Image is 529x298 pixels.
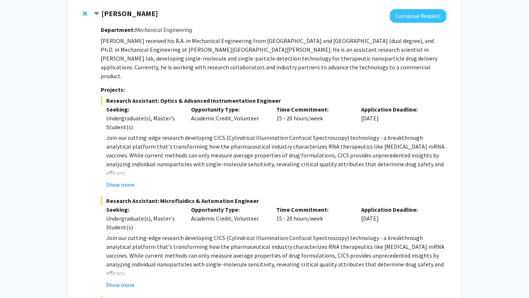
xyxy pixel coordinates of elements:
[356,105,441,131] div: [DATE]
[106,233,446,277] p: Join our cutting-edge research developing CICS (Cylindrical Illumination Confocal Spectroscopy) t...
[83,11,87,17] span: Remove Sixuan Li from bookmarks
[135,26,192,33] i: Mechanical Engineering
[276,205,350,214] p: Time Commitment:
[101,196,446,205] span: Research Assistant: Microfluidics & Automation Engineer
[106,180,134,189] button: Show more
[101,26,135,33] strong: Department:
[106,114,180,131] div: Undergraduate(s), Master's Student(s)
[6,265,31,292] iframe: Chat
[101,86,125,93] strong: Projects:
[106,133,446,177] p: Join our cutting-edge research developing CICS (Cylindrical Illumination Confocal Spectroscopy) t...
[101,96,446,105] span: Research Assistant: Optics & Advanced Instrumentation Engineer
[186,105,271,131] div: Academic Credit, Volunteer
[106,105,180,114] p: Seeking:
[191,205,265,214] p: Opportunity Type:
[186,205,271,232] div: Academic Credit, Volunteer
[390,9,446,23] button: Compose Request to Sixuan Li
[356,205,441,232] div: [DATE]
[94,11,100,17] span: Contract Sixuan Li Bookmark
[276,105,350,114] p: Time Commitment:
[106,205,180,214] p: Seeking:
[361,105,435,114] p: Application Deadline:
[106,280,134,289] button: Show more
[101,9,158,18] strong: [PERSON_NAME]
[191,105,265,114] p: Opportunity Type:
[101,36,446,80] p: [PERSON_NAME] received his B.A. in Mechanical Engineering from [GEOGRAPHIC_DATA] and [GEOGRAPHIC_...
[271,105,356,131] div: 15 - 20 hours/week
[106,214,180,232] div: Undergraduate(s), Master's Student(s)
[271,205,356,232] div: 15 - 20 hours/week
[361,205,435,214] p: Application Deadline:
